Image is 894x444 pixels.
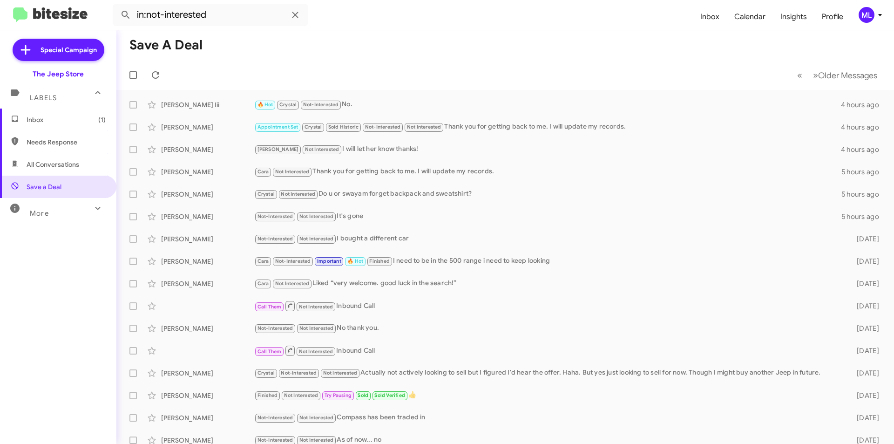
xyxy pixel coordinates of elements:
[254,189,841,199] div: Do u or swayam forget backpack and sweatshirt?
[279,102,297,108] span: Crystal
[161,100,254,109] div: [PERSON_NAME] Iii
[842,324,887,333] div: [DATE]
[299,415,334,421] span: Not Interested
[842,257,887,266] div: [DATE]
[841,145,887,154] div: 4 hours ago
[98,115,106,124] span: (1)
[842,234,887,244] div: [DATE]
[792,66,808,85] button: Previous
[328,124,359,130] span: Sold Historic
[257,236,293,242] span: Not-Interested
[693,3,727,30] a: Inbox
[254,390,842,401] div: 👍
[275,280,310,287] span: Not Interested
[842,301,887,311] div: [DATE]
[161,279,254,288] div: [PERSON_NAME]
[33,69,84,79] div: The Jeep Store
[254,211,841,222] div: It's gone
[841,190,887,199] div: 5 hours ago
[842,413,887,423] div: [DATE]
[257,415,293,421] span: Not-Interested
[257,191,275,197] span: Crystal
[299,348,333,355] span: Not Interested
[254,278,842,289] div: Liked “very welcome. good luck in the search!”
[13,39,104,61] a: Special Campaign
[284,392,318,398] span: Not Interested
[773,3,814,30] a: Insights
[275,169,310,175] span: Not Interested
[257,213,293,219] span: Not-Interested
[257,304,282,310] span: Call Them
[275,258,311,264] span: Not-Interested
[30,94,57,102] span: Labels
[257,124,298,130] span: Appointment Set
[41,45,97,55] span: Special Campaign
[797,69,802,81] span: «
[317,258,341,264] span: Important
[161,413,254,423] div: [PERSON_NAME]
[161,234,254,244] div: [PERSON_NAME]
[257,280,269,287] span: Cara
[257,437,293,443] span: Not-Interested
[27,182,61,191] span: Save a Deal
[299,325,334,331] span: Not Interested
[814,3,851,30] a: Profile
[254,256,842,266] div: I need to be in the 500 range i need to keep looking
[257,169,269,175] span: Cara
[254,323,842,334] div: No thank you.
[161,167,254,177] div: [PERSON_NAME]
[841,212,887,221] div: 5 hours ago
[325,392,352,398] span: Try Pausing
[841,123,887,132] div: 4 hours ago
[161,145,254,154] div: [PERSON_NAME]
[257,102,273,108] span: 🔥 Hot
[842,346,887,355] div: [DATE]
[347,258,363,264] span: 🔥 Hot
[161,123,254,132] div: [PERSON_NAME]
[161,257,254,266] div: [PERSON_NAME]
[27,160,79,169] span: All Conversations
[841,100,887,109] div: 4 hours ago
[161,391,254,400] div: [PERSON_NAME]
[281,191,315,197] span: Not Interested
[161,369,254,378] div: [PERSON_NAME]
[842,391,887,400] div: [DATE]
[257,325,293,331] span: Not-Interested
[161,190,254,199] div: [PERSON_NAME]
[257,348,282,355] span: Call Them
[299,236,334,242] span: Not Interested
[27,115,106,124] span: Inbox
[818,70,877,81] span: Older Messages
[305,124,322,130] span: Crystal
[254,166,841,177] div: Thank you for getting back to me. I will update my records.
[161,324,254,333] div: [PERSON_NAME]
[254,233,842,244] div: I bought a different car
[27,137,106,147] span: Needs Response
[727,3,773,30] a: Calendar
[859,7,874,23] div: ML
[257,146,299,152] span: [PERSON_NAME]
[842,369,887,378] div: [DATE]
[299,437,334,443] span: Not Interested
[365,124,401,130] span: Not-Interested
[129,38,203,53] h1: Save a Deal
[254,300,842,312] div: Inbound Call
[851,7,884,23] button: ML
[369,258,390,264] span: Finished
[299,213,334,219] span: Not Interested
[358,392,368,398] span: Sold
[841,167,887,177] div: 5 hours ago
[813,69,818,81] span: »
[113,4,308,26] input: Search
[254,368,842,378] div: Actually not actively looking to sell but I figured I'd hear the offer. Haha. But yes just lookin...
[303,102,339,108] span: Not-Interested
[254,144,841,155] div: I will let her know thanks!
[305,146,339,152] span: Not Interested
[323,370,358,376] span: Not Interested
[257,370,275,376] span: Crystal
[299,304,333,310] span: Not Interested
